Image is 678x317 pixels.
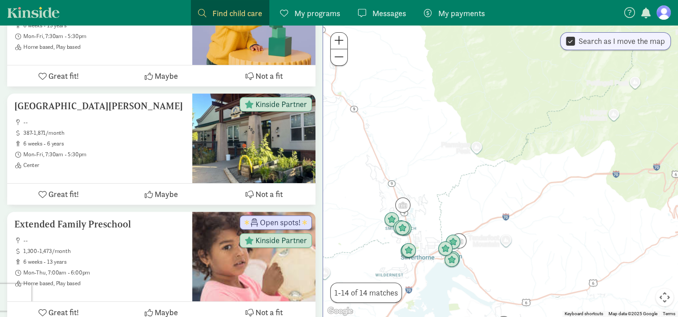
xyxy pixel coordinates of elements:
span: Home based, Play based [23,280,185,287]
button: Not a fit [213,65,315,86]
button: Maybe [110,184,212,205]
span: Home based, Play based [23,43,185,51]
span: -- [23,119,185,126]
button: Great fit! [7,65,110,86]
a: Open this area in Google Maps (opens a new window) [325,305,355,317]
div: Click to see details [441,233,464,256]
span: 6 weeks - 13 years [23,22,185,29]
h5: [GEOGRAPHIC_DATA][PERSON_NAME] [14,101,185,111]
button: Map camera controls [656,288,674,306]
span: -- [23,237,185,244]
img: Google [325,305,355,317]
span: Great fit! [48,70,79,82]
a: Terms (opens in new tab) [663,311,675,316]
h5: Extended Family Preschool [14,219,185,230]
span: Open spots! [260,218,301,227]
span: 387-1,871/month [23,129,185,137]
button: Not a fit [213,184,315,205]
span: Not a fit [255,188,283,200]
span: Mon-Fri, 7:30am - 5:30pm [23,151,185,158]
div: Click to see details [448,230,470,252]
span: Find child care [212,7,262,19]
button: Keyboard shortcuts [565,311,603,317]
span: 6 weeks - 13 years [23,258,185,266]
div: Click to see details [397,240,419,262]
span: Great fit! [48,188,79,200]
span: My programs [294,7,340,19]
a: Kinside [7,7,60,18]
span: Maybe [155,188,178,200]
span: Kinside Partner [255,236,307,244]
div: Click to see details [434,238,457,260]
span: 1,300-1,473/month [23,248,185,255]
span: Map data ©2025 Google [609,311,657,316]
div: Click to see details [392,194,414,216]
span: Not a fit [255,70,283,82]
div: Click to see details [391,217,414,240]
div: Click to see details [389,217,412,239]
span: Mon-Fri, 7:30am - 5:30pm [23,33,185,40]
span: 6 weeks - 6 years [23,140,185,147]
div: Click to see details [397,240,420,262]
span: Messages [372,7,406,19]
label: Search as I move the map [575,36,665,47]
div: Click to see details [442,231,464,253]
button: Great fit! [7,184,110,205]
button: Maybe [110,65,212,86]
span: Maybe [155,70,178,82]
span: Kinside Partner [255,100,307,108]
span: Center [23,162,185,169]
div: Click to see details [380,209,403,231]
span: My payments [438,7,485,19]
span: Mon-Thu, 7:00am - 6:00pm [23,269,185,276]
span: 1-14 of 14 matches [334,287,398,299]
div: Click to see details [440,249,463,271]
